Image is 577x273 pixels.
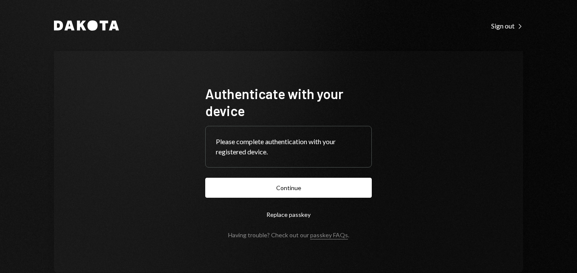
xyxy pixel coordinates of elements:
[310,231,348,239] a: passkey FAQs
[228,231,349,239] div: Having trouble? Check out our .
[205,178,372,198] button: Continue
[216,136,361,157] div: Please complete authentication with your registered device.
[491,21,523,30] a: Sign out
[205,85,372,119] h1: Authenticate with your device
[205,205,372,225] button: Replace passkey
[491,22,523,30] div: Sign out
